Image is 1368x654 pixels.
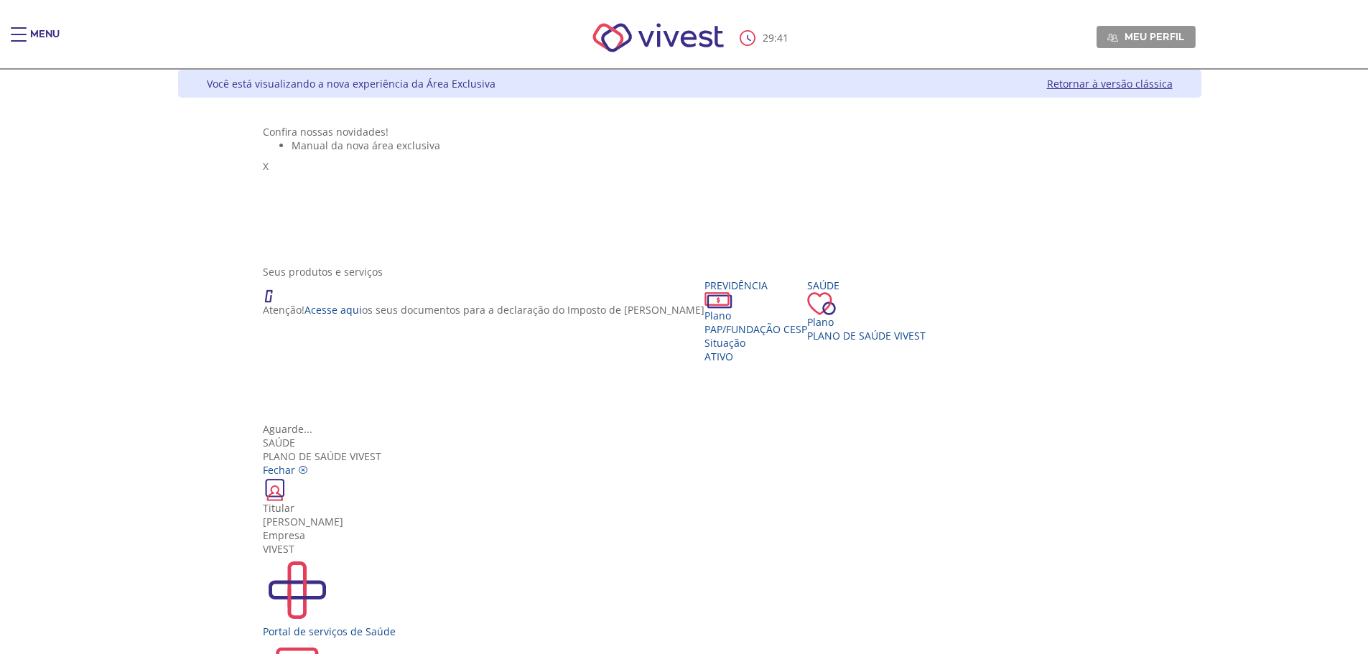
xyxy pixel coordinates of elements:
div: Titular [263,501,1116,515]
div: Empresa [263,528,1116,542]
img: ico_atencao.png [263,279,287,303]
span: Meu perfil [1125,30,1184,43]
section: <span lang="pt-BR" dir="ltr">Visualizador do Conteúdo da Web</span> 1 [263,125,1116,251]
a: Acesse aqui [304,303,362,317]
img: ico_coracao.png [807,292,836,315]
div: Confira nossas novidades! [263,125,1116,139]
div: Você está visualizando a nova experiência da Área Exclusiva [207,77,495,90]
div: Aguarde... [263,422,1116,436]
img: ico_dinheiro.png [704,292,732,309]
div: Seus produtos e serviços [263,265,1116,279]
span: PAP/Fundação CESP [704,322,807,336]
a: Portal de serviços de Saúde [263,556,1116,638]
div: [PERSON_NAME] [263,515,1116,528]
span: X [263,159,269,173]
a: Retornar à versão clássica [1047,77,1173,90]
span: 41 [777,31,788,45]
div: Plano [704,309,807,322]
div: Plano [807,315,926,329]
a: Previdência PlanoPAP/Fundação CESP SituaçãoAtivo [704,279,807,363]
div: Situação [704,336,807,350]
span: Ativo [704,350,733,363]
a: Meu perfil [1097,26,1196,47]
img: ico_carteirinha.png [263,477,287,501]
div: Plano de Saúde VIVEST [263,436,1116,463]
div: Previdência [704,279,807,292]
div: : [740,30,791,46]
div: Portal de serviços de Saúde [263,625,1116,638]
div: Saúde [807,279,926,292]
div: Saúde [263,436,1116,449]
img: PortalSaude.svg [263,556,332,625]
img: Vivest [577,7,740,68]
span: Manual da nova área exclusiva [292,139,440,152]
span: Plano de Saúde VIVEST [807,329,926,342]
a: Fechar [263,463,308,477]
span: 29 [763,31,774,45]
p: Atenção! os seus documentos para a declaração do Imposto de [PERSON_NAME] [263,303,704,317]
div: Menu [30,27,60,56]
a: Saúde PlanoPlano de Saúde VIVEST [807,279,926,342]
div: VIVEST [263,542,1116,556]
span: Fechar [263,463,295,477]
img: Meu perfil [1107,32,1118,43]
